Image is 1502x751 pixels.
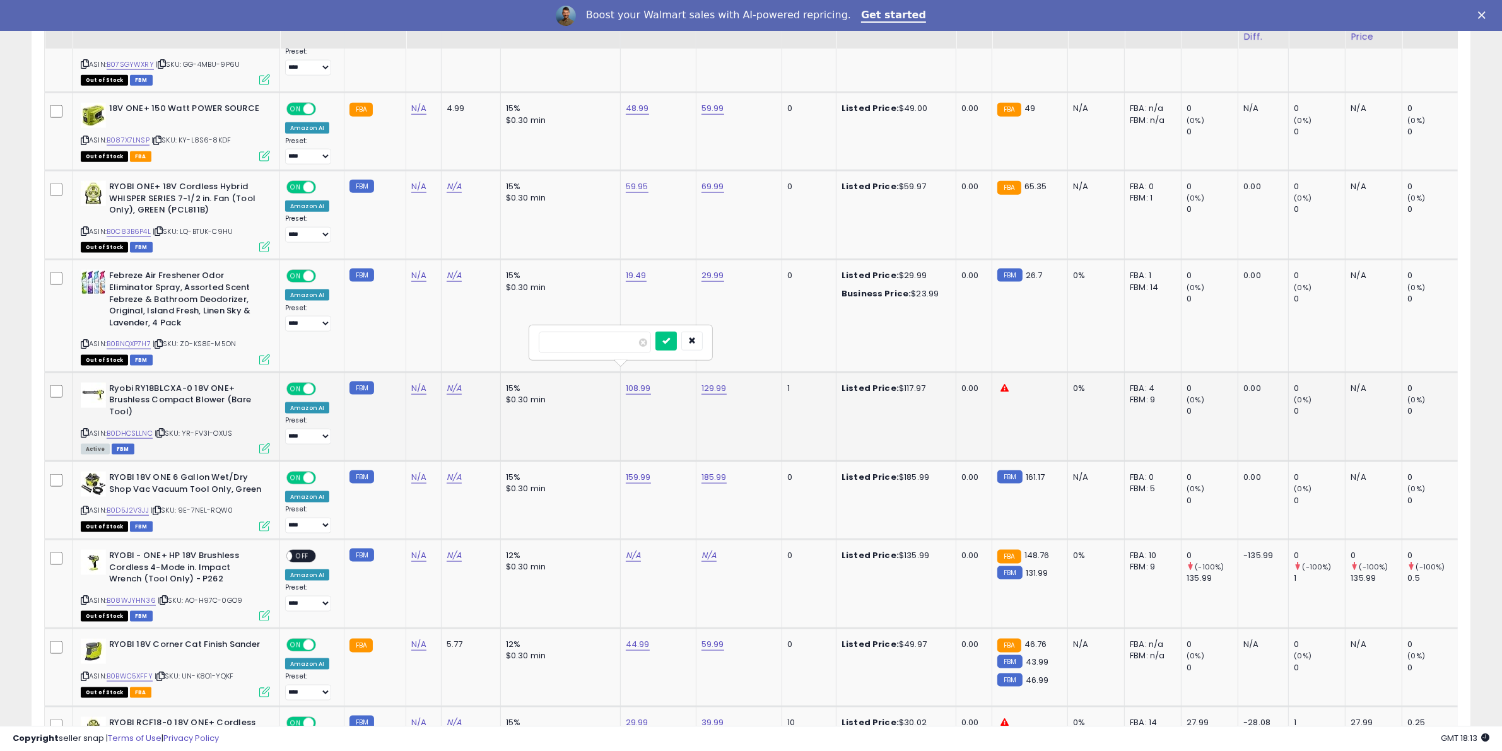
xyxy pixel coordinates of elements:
b: Listed Price: [842,180,899,192]
span: ON [288,473,303,484]
div: 0 [1187,270,1238,281]
small: FBA [997,550,1021,564]
div: N/A [1073,181,1115,192]
span: FBM [112,444,134,455]
a: 59.95 [626,180,648,193]
div: Boost your Walmart sales with AI-powered repricing. [586,9,851,21]
div: 0 [1187,204,1238,215]
div: 0 [1187,383,1238,394]
div: 0 [1294,495,1345,506]
span: | SKU: Z0-KS8E-M5ON [153,339,236,349]
div: 0 [1294,383,1345,394]
b: Listed Price: [842,471,899,483]
a: B0C83B6P4L [107,226,151,237]
a: N/A [447,382,462,395]
div: 0 [1294,405,1345,417]
a: Privacy Policy [163,732,219,744]
div: 0% [1073,550,1115,561]
span: | SKU: YR-FV3I-OXUS [155,428,232,438]
b: 18V ONE+ 150 Watt POWER SOURCE [109,103,262,118]
span: OFF [292,551,312,562]
div: Preset: [285,214,334,243]
div: $0.30 min [506,115,611,126]
div: 0 [1187,293,1238,305]
div: 0 [1187,181,1238,192]
div: 0.5 [1407,573,1458,584]
a: 59.99 [701,102,724,115]
div: FBM: 9 [1130,394,1171,405]
span: 161.17 [1026,471,1045,483]
span: FBM [130,611,153,622]
div: FBA: 10 [1130,550,1171,561]
a: B087X7LNSP [107,135,150,146]
div: 0 [1294,270,1345,281]
div: Amazon AI [285,658,329,670]
img: 31bc52fl6nL._SL40_.jpg [81,383,106,408]
div: 0.00 [961,181,982,192]
a: 59.99 [701,638,724,651]
span: 49 [1024,102,1035,114]
div: 4.99 [447,103,491,114]
small: (0%) [1187,193,1204,203]
div: Preset: [285,47,334,76]
span: 148.76 [1024,549,1050,561]
b: RYOBI ONE+ 18V Cordless Hybrid WHISPER SERIES 7-1/2 in. Fan (Tool Only), GREEN (PCL811B) [109,181,262,219]
div: 0.00 [961,639,982,650]
small: FBA [349,103,373,117]
small: (0%) [1187,651,1204,661]
small: FBM [997,655,1022,668]
small: (0%) [1294,282,1311,293]
div: Amazon AI [285,402,329,414]
div: 0 [1407,662,1458,673]
small: (-100%) [1359,562,1388,572]
span: All listings that are currently out of stock and unavailable for purchase on Amazon [81,75,128,86]
div: 15% [506,103,611,114]
div: ASIN: [81,383,270,453]
div: 0 [1407,293,1458,305]
div: 0.00 [961,472,982,483]
div: 0 [1294,293,1345,305]
a: N/A [411,549,426,562]
div: $0.30 min [506,394,611,405]
div: N/A [1351,639,1392,650]
div: FBA: 0 [1130,472,1171,483]
div: N/A [1351,383,1392,394]
small: (0%) [1407,282,1425,293]
img: 41-TfqYav2L._SL40_.jpg [81,472,106,497]
b: Ryobi RY18BLCXA-0 18V ONE+ Brushless Compact Blower (Bare Tool) [109,383,262,421]
span: | SKU: UN-K8O1-YQKF [155,671,233,681]
div: FBA: 4 [1130,383,1171,394]
div: 0 [1351,550,1402,561]
span: 43.99 [1026,656,1049,668]
span: 46.76 [1024,638,1047,650]
small: (0%) [1294,484,1311,494]
div: N/A [1073,639,1115,650]
span: All listings that are currently out of stock and unavailable for purchase on Amazon [81,687,128,698]
small: (0%) [1294,395,1311,405]
strong: Copyright [13,732,59,744]
small: (-100%) [1195,562,1224,572]
small: (0%) [1187,282,1204,293]
div: 0 [787,550,826,561]
div: Preset: [285,416,334,445]
a: B07SGYWXRY [107,59,154,70]
div: 0 [1294,550,1345,561]
span: All listings that are currently out of stock and unavailable for purchase on Amazon [81,242,128,253]
span: ON [288,271,303,282]
small: FBM [349,381,374,395]
span: 131.99 [1026,567,1048,579]
a: N/A [411,102,426,115]
div: 0.00 [961,270,982,281]
span: ON [288,104,303,115]
a: N/A [626,549,641,562]
div: Preset: [285,505,334,533]
span: ON [288,383,303,394]
div: 0 [1187,550,1238,561]
div: 0 [1407,405,1458,417]
small: (-100%) [1416,562,1445,572]
small: (0%) [1294,651,1311,661]
div: 0% [1073,383,1115,394]
div: N/A [1351,472,1392,483]
div: FBM: 14 [1130,282,1171,293]
a: 69.99 [701,180,724,193]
